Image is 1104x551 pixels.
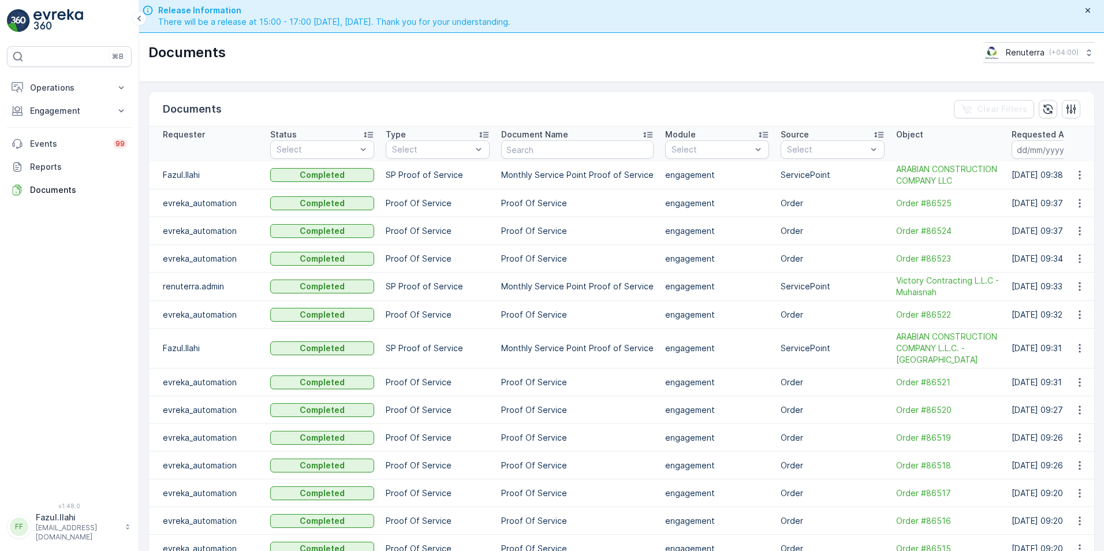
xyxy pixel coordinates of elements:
[380,273,495,301] td: SP Proof of Service
[30,105,109,117] p: Engagement
[896,275,1000,298] a: Victory Contracting L.L.C - Muhaisnah
[300,253,345,265] p: Completed
[896,331,1000,366] a: ARABIAN CONSTRUCTION COMPANY L.L.C. - Baccarat Hotel & Residences
[30,184,127,196] p: Documents
[7,502,132,509] span: v 1.48.0
[112,52,124,61] p: ⌘B
[896,253,1000,265] a: Order #86523
[659,424,775,452] td: engagement
[896,163,1000,187] a: ARABIAN CONSTRUCTION COMPANY LLC
[896,309,1000,321] span: Order #86522
[659,161,775,189] td: engagement
[380,189,495,217] td: Proof Of Service
[149,301,264,329] td: evreka_automation
[33,9,83,32] img: logo_light-DOdMpM7g.png
[775,273,890,301] td: ServicePoint
[300,460,345,471] p: Completed
[495,452,659,479] td: Proof Of Service
[781,129,809,140] p: Source
[775,217,890,245] td: Order
[896,198,1000,209] a: Order #86525
[775,329,890,368] td: ServicePoint
[270,224,374,238] button: Completed
[659,329,775,368] td: engagement
[495,189,659,217] td: Proof Of Service
[270,514,374,528] button: Completed
[380,161,495,189] td: SP Proof of Service
[149,424,264,452] td: evreka_automation
[163,129,205,140] p: Requester
[495,301,659,329] td: Proof Of Service
[36,523,119,542] p: [EMAIL_ADDRESS][DOMAIN_NAME]
[380,452,495,479] td: Proof Of Service
[380,329,495,368] td: SP Proof of Service
[149,189,264,217] td: evreka_automation
[270,196,374,210] button: Completed
[380,507,495,535] td: Proof Of Service
[300,225,345,237] p: Completed
[896,404,1000,416] a: Order #86520
[495,507,659,535] td: Proof Of Service
[896,487,1000,499] a: Order #86517
[270,168,374,182] button: Completed
[501,129,568,140] p: Document Name
[7,178,132,202] a: Documents
[896,432,1000,444] a: Order #86519
[380,301,495,329] td: Proof Of Service
[659,479,775,507] td: engagement
[665,129,696,140] p: Module
[380,368,495,396] td: Proof Of Service
[775,301,890,329] td: Order
[149,273,264,301] td: renuterra.admin
[659,368,775,396] td: engagement
[659,396,775,424] td: engagement
[659,507,775,535] td: engagement
[270,459,374,472] button: Completed
[672,144,751,155] p: Select
[7,9,30,32] img: logo
[1012,129,1068,140] p: Requested At
[30,138,106,150] p: Events
[30,82,109,94] p: Operations
[495,424,659,452] td: Proof Of Service
[115,139,125,148] p: 99
[270,403,374,417] button: Completed
[659,189,775,217] td: engagement
[36,512,119,523] p: Fazul.Ilahi
[270,375,374,389] button: Completed
[896,377,1000,388] a: Order #86521
[7,132,132,155] a: Events99
[775,507,890,535] td: Order
[270,308,374,322] button: Completed
[983,46,1001,59] img: Screenshot_2024-07-26_at_13.33.01.png
[158,5,510,16] span: Release Information
[775,479,890,507] td: Order
[495,479,659,507] td: Proof Of Service
[1049,48,1079,57] p: ( +04:00 )
[775,396,890,424] td: Order
[977,103,1027,115] p: Clear Filters
[896,460,1000,471] a: Order #86518
[495,217,659,245] td: Proof Of Service
[10,518,28,536] div: FF
[896,515,1000,527] a: Order #86516
[380,245,495,273] td: Proof Of Service
[775,368,890,396] td: Order
[659,301,775,329] td: engagement
[495,368,659,396] td: Proof Of Service
[300,169,345,181] p: Completed
[659,245,775,273] td: engagement
[149,245,264,273] td: evreka_automation
[495,396,659,424] td: Proof Of Service
[380,479,495,507] td: Proof Of Service
[277,144,356,155] p: Select
[149,217,264,245] td: evreka_automation
[896,129,923,140] p: Object
[787,144,867,155] p: Select
[896,225,1000,237] span: Order #86524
